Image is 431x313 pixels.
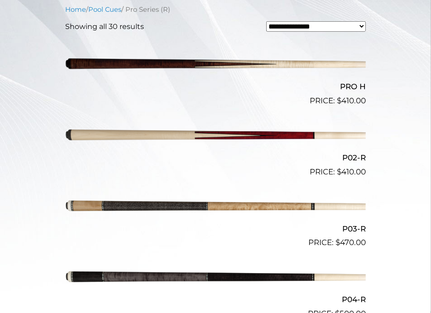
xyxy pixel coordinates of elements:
bdi: 410.00 [337,167,366,176]
a: P02-R $410.00 [65,111,366,178]
img: P03-R [65,182,366,231]
bdi: 470.00 [335,238,366,247]
a: P03-R $470.00 [65,182,366,249]
nav: Breadcrumb [65,5,366,14]
a: Pool Cues [88,5,121,14]
bdi: 410.00 [337,96,366,105]
a: PRO H $410.00 [65,39,366,106]
span: $ [335,238,340,247]
span: $ [337,167,341,176]
img: P02-R [65,111,366,160]
img: PRO H [65,39,366,89]
span: $ [337,96,341,105]
p: Showing all 30 results [65,21,144,32]
img: P04-R [65,252,366,302]
select: Shop order [266,21,366,32]
a: Home [65,5,86,14]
